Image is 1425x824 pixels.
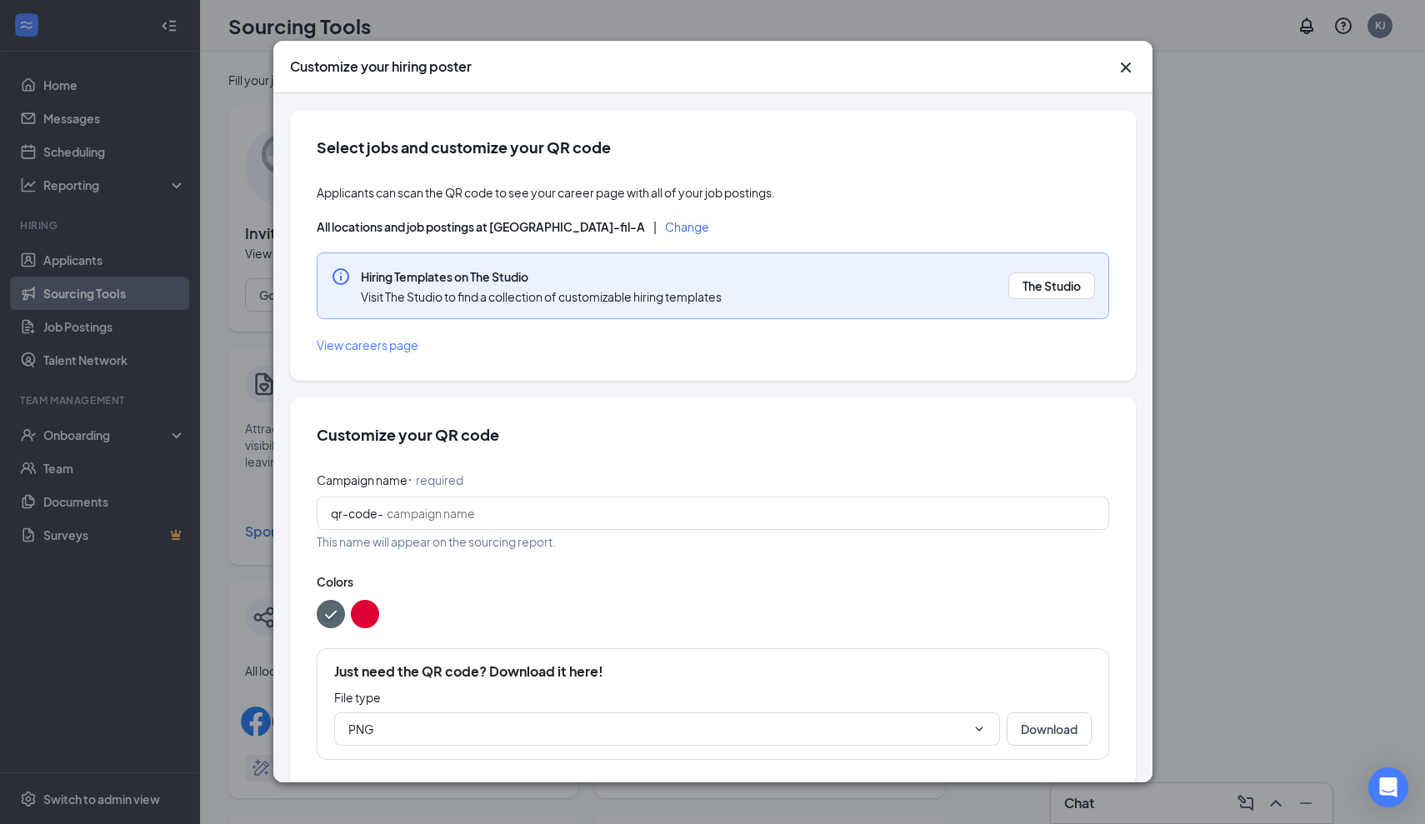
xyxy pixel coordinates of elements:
[317,472,407,487] span: Campaign name
[387,504,1095,522] input: campaign name
[1007,712,1092,746] button: Download
[1116,57,1136,77] button: Close
[351,600,379,628] button: color button #DD0033
[317,137,1109,157] h2: Select jobs and customize your QR code
[361,268,722,285] span: Hiring Templates on The Studio
[331,506,383,521] span: qr-code-
[331,267,351,287] svg: Info
[317,424,1109,445] h2: Customize your QR code
[407,472,463,487] span: ⠂ required
[361,288,722,305] span: Visit The Studio to find a collection of customizable hiring templates
[1022,277,1081,294] a: The Studio
[317,219,645,234] span: All locations and job postings at [GEOGRAPHIC_DATA]-fil-A
[317,184,1109,201] span: Applicants can scan the QR code to see your career page with all of your job postings.
[334,662,1092,681] h5: Just need the QR code? Download it here!
[1116,57,1136,77] svg: Cross
[972,722,986,736] svg: ChevronDown
[317,573,1109,590] span: Colors
[317,600,345,628] button: color button #586770
[1008,272,1095,299] button: The Studio
[665,221,709,232] button: Change
[653,217,657,236] div: |
[317,336,1109,354] a: View careers page
[317,337,418,352] span: View careers page
[334,689,1092,706] p: File type
[290,57,472,76] h3: Customize your hiring poster
[317,533,1109,550] span: This name will appear on the sourcing report.
[1368,767,1408,807] div: Open Intercom Messenger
